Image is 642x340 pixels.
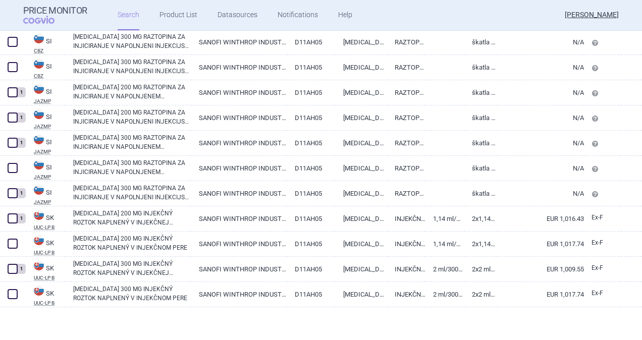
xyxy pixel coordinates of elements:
[496,181,584,206] a: N/A
[496,232,584,256] a: EUR 1,017.74
[17,87,26,97] div: 1
[34,74,66,79] abbr: CBZ — Online database of medical product market supply published by the Ministrstvo za zdravje, S...
[191,105,288,130] a: SANOFI WINTHROP INDUSTRIE
[464,30,497,54] a: škatla z 2 napolnjenima injekcijskima brizgama
[191,257,288,281] a: SANOFI WINTHROP INDUSTRIE
[34,48,66,53] abbr: CBZ — Online database of medical product market supply published by the Ministrstvo za zdravje, S...
[287,181,336,206] a: D11AH05
[191,80,288,105] a: SANOFI WINTHROP INDUSTRIE
[34,109,44,119] img: Slovenia
[23,6,87,25] a: Price MonitorCOGVIO
[34,286,44,296] img: Slovakia
[287,131,336,155] a: D11AH05
[496,156,584,181] a: N/A
[191,282,288,307] a: SANOFI WINTHROP INDUSTRIE
[336,257,387,281] a: [MEDICAL_DATA]
[464,232,497,256] a: 2x1,14 ml/200 mg (pero inj.napl.skl.)
[34,159,44,169] img: Slovenia
[336,105,387,130] a: [MEDICAL_DATA]
[287,206,336,231] a: D11AH05
[496,30,584,54] a: N/A
[34,33,44,43] img: Slovenia
[464,181,497,206] a: škatla z 2 napolnjenima injekcijskima brizgama s ščitnikom igle
[17,213,26,223] div: 1
[26,58,66,79] a: SISICBZ
[464,282,497,307] a: 2x2 ml/300 mg (pero inj.napl.skl.)
[496,257,584,281] a: EUR 1,009.55
[34,301,66,306] abbr: UUC-LP B — List of medicinal products published by the Ministry of Health of the Slovak Republic ...
[191,181,288,206] a: SANOFI WINTHROP INDUSTRIE
[387,105,425,130] a: RAZTOPINA ZA INJICIRANJE
[73,209,191,227] a: [MEDICAL_DATA] 200 MG INJEKČNÝ ROZTOK NAPLNENÝ V INJEKČNEJ STRIEKAČKE
[191,232,288,256] a: SANOFI WINTHROP INDUSTRIE
[73,83,191,101] a: [MEDICAL_DATA] 200 MG RAZTOPINA ZA INJICIRANJE V NAPOLNJENEM INJEKCIJSKEM PERESNIKU
[425,282,464,307] a: 2 ml/300 mg
[34,84,44,94] img: Slovenia
[34,225,66,230] abbr: UUC-LP B — List of medicinal products published by the Ministry of Health of the Slovak Republic ...
[73,108,191,126] a: [MEDICAL_DATA] 200 MG RAZTOPINA ZA INJICIRANJE V NAPOLNJENI INJEKCIJSKI BRIZGI
[287,232,336,256] a: D11AH05
[336,232,387,256] a: [MEDICAL_DATA]
[191,156,288,181] a: SANOFI WINTHROP INDUSTRIE
[26,158,66,180] a: SISIJAZMP
[584,286,621,301] a: Ex-F
[592,264,603,271] span: Ex-factory price
[34,99,66,104] abbr: JAZMP — List of medicinal products published by the Public Agency of the Republic of Slovenia for...
[464,105,497,130] a: škatla z 2 napolnjenima injekcijskima brizgama s ščitnikom igle
[387,206,425,231] a: INJEKČNÝ ROZTOK
[34,235,44,245] img: Slovakia
[34,200,66,205] abbr: JAZMP — List of medicinal products published by the Public Agency of the Republic of Slovenia for...
[73,32,191,50] a: [MEDICAL_DATA] 300 MG RAZTOPINA ZA INJICIRANJE V NAPOLNJENI INJEKCIJSKI BRIZGI
[336,131,387,155] a: [MEDICAL_DATA]
[336,282,387,307] a: [MEDICAL_DATA]
[191,206,288,231] a: SANOFI WINTHROP INDUSTRIE
[26,259,66,280] a: SKSKUUC-LP B
[26,184,66,205] a: SISIJAZMP
[73,259,191,277] a: [MEDICAL_DATA] 300 MG INJEKČNÝ ROZTOK NAPLNENÝ V INJEKČNEJ STRIEKAČKE
[387,55,425,80] a: RAZTOPINA ZA INJICIRANJE
[336,156,387,181] a: [MEDICAL_DATA]
[73,133,191,151] a: [MEDICAL_DATA] 300 MG RAZTOPINA ZA INJICIRANJE V NAPOLNJENEM INJEKCIJSKEM PERESNIKU
[34,250,66,255] abbr: UUC-LP B — List of medicinal products published by the Ministry of Health of the Slovak Republic ...
[191,131,288,155] a: SANOFI WINTHROP INDUSTRIE
[23,6,87,16] strong: Price Monitor
[592,239,603,246] span: Ex-factory price
[496,105,584,130] a: N/A
[336,80,387,105] a: [MEDICAL_DATA]
[336,206,387,231] a: [MEDICAL_DATA]
[26,133,66,154] a: SISIJAZMP
[464,131,497,155] a: škatla z 2 napolnjenima injekcijskima peresnikoma z okroglim pokrovčkom in okencem za ogled, obkr...
[34,59,44,69] img: Slovenia
[287,156,336,181] a: D11AH05
[73,184,191,202] a: [MEDICAL_DATA] 300 MG RAZTOPINA ZA INJICIRANJE V NAPOLNJENI INJEKCIJSKI BRIZGI
[34,175,66,180] abbr: JAZMP — List of medicinal products published by the Public Agency of the Republic of Slovenia for...
[34,210,44,220] img: Slovakia
[26,83,66,104] a: SISIJAZMP
[336,181,387,206] a: [MEDICAL_DATA]
[496,80,584,105] a: N/A
[464,257,497,281] a: 2x2 ml/300 mg (striek.inj.napl.skl. s bezp.syst.)
[34,260,44,270] img: Slovakia
[23,16,69,24] span: COGVIO
[464,156,497,181] a: škatla z 2 napolnjenima injekcijskima peresnikoma s kvadratnim pokrovčkom z zarezami in okencem z...
[287,105,336,130] a: D11AH05
[387,282,425,307] a: INJEKČNÝ ROZTOK
[464,206,497,231] a: 2x1,14 ml/200 mg (striek.inj.napl.skl. s bezp.syst.)
[425,232,464,256] a: 1,14 ml/200 mg
[73,58,191,76] a: [MEDICAL_DATA] 300 MG RAZTOPINA ZA INJICIRANJE V NAPOLNJENI INJEKCIJSKI BRIZGI
[425,257,464,281] a: 2 ml/300 mg
[584,261,621,276] a: Ex-F
[287,55,336,80] a: D11AH05
[26,32,66,53] a: SISICBZ
[496,282,584,307] a: EUR 1,017.74
[34,185,44,195] img: Slovenia
[387,232,425,256] a: INJEKČNÝ ROZTOK
[191,55,288,80] a: SANOFI WINTHROP INDUSTRIE
[584,210,621,225] a: Ex-F
[73,158,191,177] a: [MEDICAL_DATA] 300 MG RAZTOPINA ZA INJICIRANJE V NAPOLNJENEM INJEKCIJSKEM PERESNIKU
[387,181,425,206] a: RAZTOPINA ZA INJICIRANJE
[584,236,621,251] a: Ex-F
[26,285,66,306] a: SKSKUUC-LP B
[26,108,66,129] a: SISIJAZMP
[34,124,66,129] abbr: JAZMP — List of medicinal products published by the Public Agency of the Republic of Slovenia for...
